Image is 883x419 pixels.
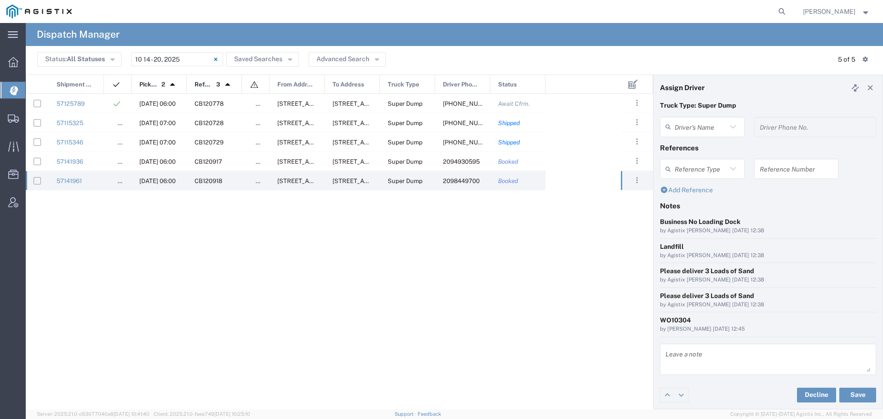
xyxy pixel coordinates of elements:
h4: Dispatch Manager [37,23,120,46]
div: by [PERSON_NAME] [DATE] 12:45 [660,325,876,333]
span: 10/15/2025, 06:00 [139,100,176,107]
div: by Agistix [PERSON_NAME] [DATE] 12:38 [660,301,876,309]
div: by Agistix [PERSON_NAME] [DATE] 12:38 [660,227,876,235]
span: Booked [498,158,518,165]
span: Shipped [498,139,520,146]
img: arrow-dropup.svg [220,77,235,92]
a: Edit previous row [660,388,674,402]
span: 12523 North, CA-59, Merced, California, 95348, United States [277,158,369,165]
span: false [256,120,269,126]
button: Advanced Search [309,52,386,67]
span: 26292 E River Rd, Escalon, California, 95320, United States [277,139,369,146]
img: icon [250,80,259,89]
span: Truck Type [388,75,419,94]
span: [DATE] 10:25:10 [214,411,250,417]
button: ... [631,174,643,187]
button: ... [631,135,643,148]
a: 57115325 [57,120,83,126]
span: 2 [161,75,165,94]
button: [PERSON_NAME] [803,6,871,17]
span: 209-905-4107 [443,120,497,126]
span: 3 [216,75,220,94]
img: icon [112,80,121,89]
span: 26292 E River Rd, Escalon, California, 95320, United States [277,120,369,126]
a: Feedback [418,411,441,417]
div: Business No Loading Dock [660,217,876,227]
span: Driver Phone No. [443,75,480,94]
a: Support [395,411,418,417]
span: Super Dump [388,178,423,184]
span: false [256,178,269,184]
span: 10/14/2025, 07:00 [139,139,176,146]
div: Please deliver 3 Loads of Sand [660,266,876,276]
span: Pickup Date and Time [139,75,158,94]
a: Add Reference [660,186,713,194]
button: Status:All Statuses [37,52,121,67]
span: 10/16/2025, 06:00 [139,158,176,165]
a: 57141961 [57,178,82,184]
span: 1524 N Carpenter Rd, Modesto, California, 95351, United States [333,139,474,146]
span: CB120917 [195,158,222,165]
a: 57115346 [57,139,83,146]
h4: References [660,143,876,152]
span: To Address [333,75,364,94]
span: Super Dump [388,158,423,165]
span: 4165 E Childs Ave, Merced, California, 95341, United States [333,178,424,184]
h4: Assign Driver [660,83,705,92]
span: Reference [195,75,213,94]
span: CB120729 [195,139,224,146]
img: arrow-dropup.svg [165,77,180,92]
span: 4588 Hope Ln, Salida, California, 95368, United States [333,120,424,126]
span: Booked [498,178,518,184]
span: 209-923-3295 [443,100,497,107]
span: Super Dump [388,139,423,146]
a: Edit next row [674,388,688,402]
span: false [256,139,269,146]
span: Copyright © [DATE]-[DATE] Agistix Inc., All Rights Reserved [730,410,872,418]
a: 57125789 [57,100,85,107]
span: . . . [636,175,638,186]
span: CB120728 [195,120,224,126]
span: Await Cfrm. [498,100,530,107]
span: . . . [636,98,638,109]
span: Robert Casaus [803,6,855,17]
span: 4165 E Childs Ave, Merced, California, 95341, United States [333,158,424,165]
div: by Agistix [PERSON_NAME] [DATE] 12:38 [660,252,876,260]
span: All Statuses [67,55,105,63]
button: ... [631,97,643,109]
img: logo [6,5,72,18]
span: false [256,158,269,165]
span: 2094930595 [443,158,480,165]
button: Saved Searches [226,52,299,67]
div: Landfill [660,242,876,252]
span: 10/16/2025, 06:00 [139,178,176,184]
span: Super Dump [388,120,423,126]
p: Truck Type: Super Dump [660,101,876,110]
button: ... [631,116,643,129]
a: 57141936 [57,158,83,165]
span: 12523 North, CA-59, Merced, California, 95348, United States [277,178,369,184]
h4: Notes [660,201,876,210]
span: Super Dump [388,100,423,107]
span: . . . [636,117,638,128]
div: Please deliver 3 Loads of Sand [660,291,876,301]
span: [DATE] 10:41:40 [114,411,149,417]
span: CB120778 [195,100,224,107]
span: Shipment No. [57,75,94,94]
div: 5 of 5 [838,55,855,64]
div: by Agistix [PERSON_NAME] [DATE] 12:38 [660,276,876,284]
span: false [256,100,269,107]
button: ... [631,155,643,167]
span: 26292 E River Rd, Escalon, California, 95320, United States [277,100,369,107]
span: Shipped [498,120,520,126]
span: 4040 West Ln, Stockton, California, 95204, United States [333,100,424,107]
span: From Address [277,75,315,94]
button: Decline [797,388,836,402]
span: . . . [636,136,638,147]
span: Status [498,75,517,94]
span: CB120918 [195,178,222,184]
span: Server: 2025.21.0-c63077040a8 [37,411,149,417]
span: 2098449700 [443,178,480,184]
span: . . . [636,155,638,166]
div: WO10304 [660,316,876,325]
